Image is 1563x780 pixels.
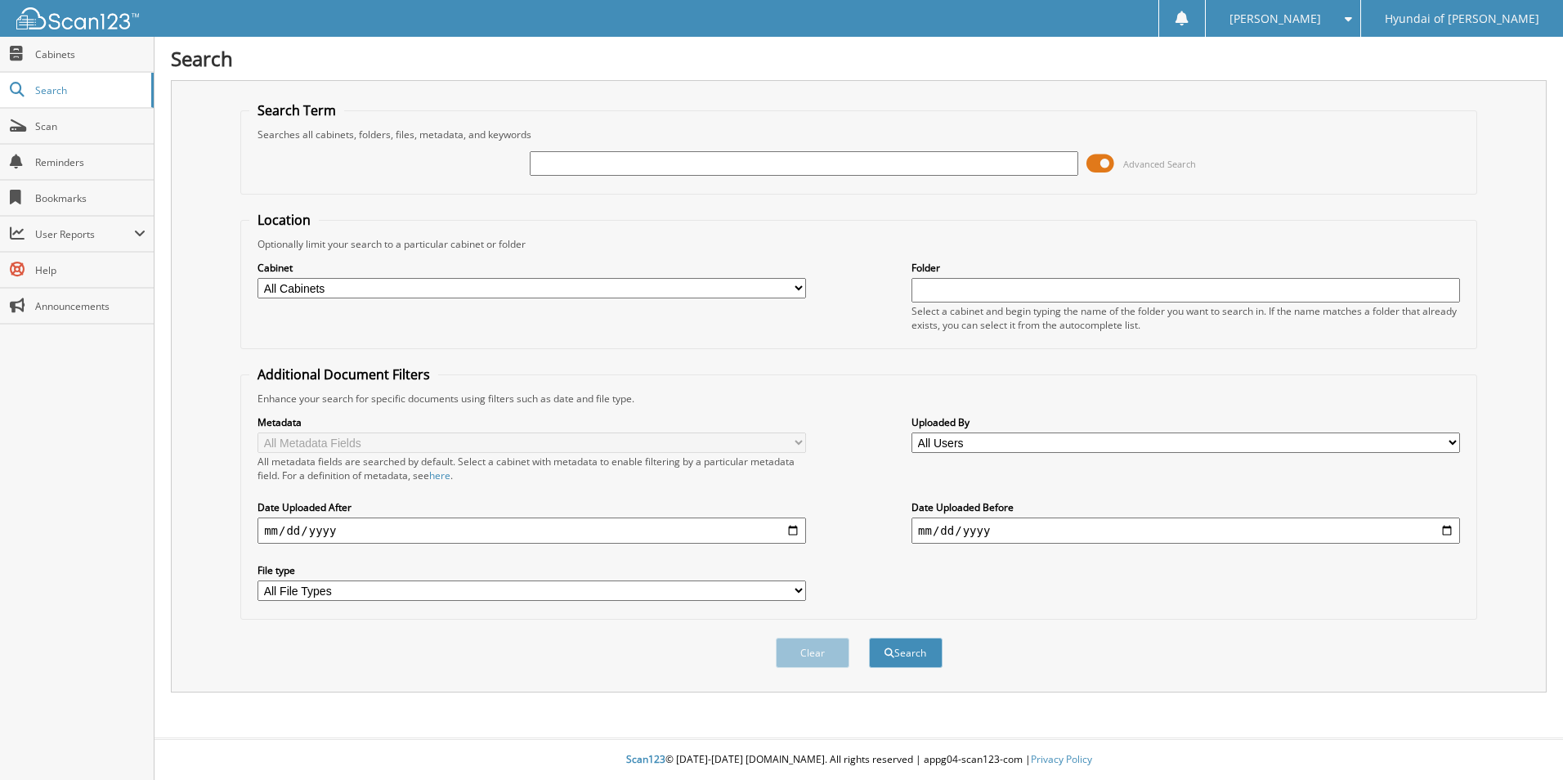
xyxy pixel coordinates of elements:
label: Folder [911,261,1460,275]
span: Cabinets [35,47,146,61]
span: Reminders [35,155,146,169]
span: [PERSON_NAME] [1229,14,1321,24]
span: Advanced Search [1123,158,1196,170]
div: Searches all cabinets, folders, files, metadata, and keywords [249,128,1468,141]
span: Hyundai of [PERSON_NAME] [1385,14,1539,24]
h1: Search [171,45,1547,72]
input: end [911,518,1460,544]
span: User Reports [35,227,134,241]
img: scan123-logo-white.svg [16,7,139,29]
label: File type [258,563,806,577]
label: Cabinet [258,261,806,275]
div: All metadata fields are searched by default. Select a cabinet with metadata to enable filtering b... [258,455,806,482]
legend: Search Term [249,101,344,119]
div: Optionally limit your search to a particular cabinet or folder [249,237,1468,251]
span: Scan [35,119,146,133]
label: Metadata [258,415,806,429]
input: start [258,518,806,544]
div: Enhance your search for specific documents using filters such as date and file type. [249,392,1468,406]
legend: Additional Document Filters [249,365,438,383]
a: here [429,468,450,482]
span: Scan123 [626,752,665,766]
div: © [DATE]-[DATE] [DOMAIN_NAME]. All rights reserved | appg04-scan123-com | [155,740,1563,780]
span: Help [35,263,146,277]
a: Privacy Policy [1031,752,1092,766]
legend: Location [249,211,319,229]
span: Bookmarks [35,191,146,205]
label: Date Uploaded After [258,500,806,514]
label: Uploaded By [911,415,1460,429]
span: Announcements [35,299,146,313]
button: Search [869,638,943,668]
span: Search [35,83,143,97]
div: Select a cabinet and begin typing the name of the folder you want to search in. If the name match... [911,304,1460,332]
button: Clear [776,638,849,668]
label: Date Uploaded Before [911,500,1460,514]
